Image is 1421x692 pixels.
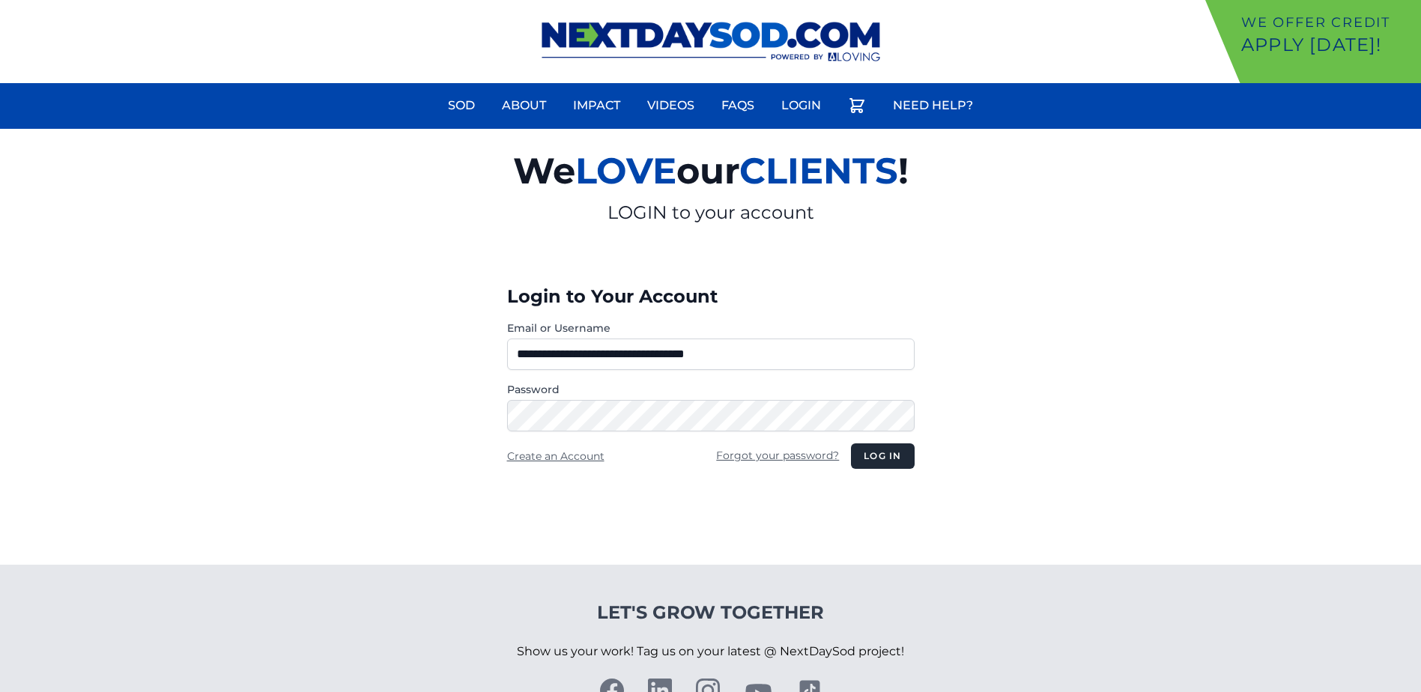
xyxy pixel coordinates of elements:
label: Password [507,382,915,397]
p: We offer Credit [1241,12,1415,33]
h3: Login to Your Account [507,285,915,309]
h4: Let's Grow Together [517,601,904,625]
a: FAQs [712,88,763,124]
span: CLIENTS [739,149,898,192]
a: Impact [564,88,629,124]
p: Apply [DATE]! [1241,33,1415,57]
a: Videos [638,88,703,124]
span: LOVE [575,149,676,192]
a: About [493,88,555,124]
p: LOGIN to your account [339,201,1082,225]
a: Create an Account [507,449,605,463]
label: Email or Username [507,321,915,336]
a: Login [772,88,830,124]
p: Show us your work! Tag us on your latest @ NextDaySod project! [517,625,904,679]
button: Log in [851,443,914,469]
h2: We our ! [339,141,1082,201]
a: Sod [439,88,484,124]
a: Need Help? [884,88,982,124]
a: Forgot your password? [716,449,839,462]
